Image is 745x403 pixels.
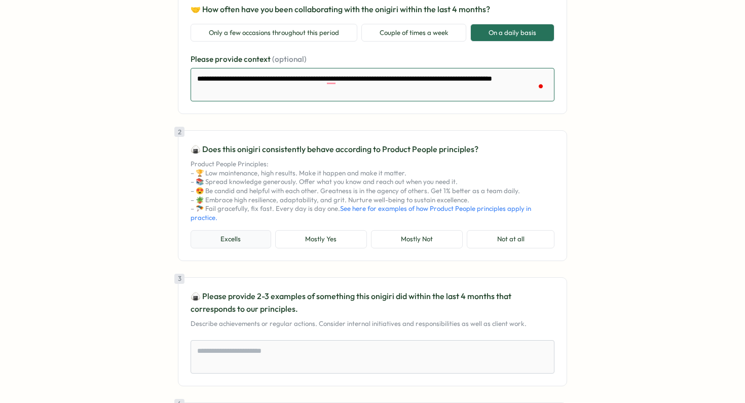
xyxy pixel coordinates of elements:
[191,230,271,248] button: Excells
[191,3,554,16] p: 🤝 How often have you been collaborating with the onigiri within the last 4 months?
[467,230,554,248] button: Not at all
[191,204,531,222] a: See here for examples of how Product People principles apply in practice.
[191,160,554,222] p: Product People Principles: – 🏆 Low maintenance, high results. Make it happen and make it matter. ...
[174,274,184,284] div: 3
[191,68,554,101] textarea: To enrich screen reader interactions, please activate Accessibility in Grammarly extension settings
[191,54,215,64] span: Please
[191,290,554,315] p: 🍙 Please provide 2-3 examples of something this onigiri did within the last 4 months that corresp...
[215,54,244,64] span: provide
[272,54,307,64] span: (optional)
[191,24,357,42] button: Only a few occasions throughout this period
[174,127,184,137] div: 2
[191,319,554,328] p: Describe achievements or regular actions. Consider internal initiatives and responsibilities as w...
[275,230,367,248] button: Mostly Yes
[191,143,554,156] p: 🍙 Does this onigiri consistently behave according to Product People principles?
[244,54,272,64] span: context
[361,24,467,42] button: Couple of times a week
[371,230,463,248] button: Mostly Not
[470,24,554,42] button: On a daily basis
